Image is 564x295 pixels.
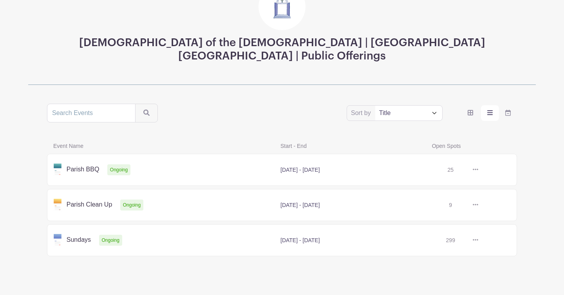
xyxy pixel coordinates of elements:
span: Event Name [49,141,276,151]
span: Open Spots [427,141,503,151]
label: Sort by [351,108,373,118]
input: Search Events [47,104,136,122]
span: Start - End [276,141,427,151]
h3: [DEMOGRAPHIC_DATA] of the [DEMOGRAPHIC_DATA] | [GEOGRAPHIC_DATA] [GEOGRAPHIC_DATA] | Public Offer... [47,36,517,63]
div: order and view [461,105,517,121]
